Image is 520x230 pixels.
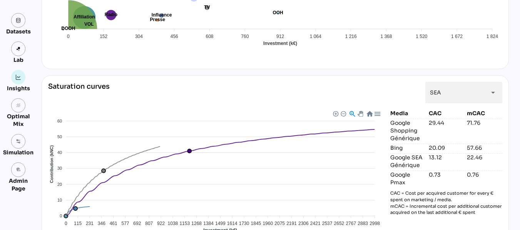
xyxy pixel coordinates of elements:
div: 0.76 [467,171,502,186]
tspan: 807 [145,221,153,226]
div: 20.09 [429,144,464,152]
div: 22.46 [467,154,502,169]
div: Reset Zoom [366,110,373,117]
div: Google Pmax [390,171,426,186]
span: SEA [430,89,441,96]
div: CAC [429,109,464,117]
div: mCAC [467,109,502,117]
tspan: 2075 [274,221,285,226]
tspan: 2191 [286,221,297,226]
tspan: 1 368 [380,34,392,39]
tspan: 2883 [358,221,368,226]
tspan: 2537 [322,221,333,226]
tspan: 0 [62,26,64,31]
p: CAC = Cost per acquired customer for every € spent on marketing / media. mCAC = Incremental cost ... [390,190,502,216]
div: 13.12 [429,154,464,169]
div: 0.73 [429,171,464,186]
tspan: 456 [171,34,178,39]
img: graph.svg [16,74,21,80]
tspan: 577 [122,221,129,226]
div: 71.76 [467,119,502,142]
div: Zoom In [333,111,338,116]
tspan: 922 [157,221,165,226]
tspan: 1268 [191,221,202,226]
tspan: 1730 [239,221,249,226]
tspan: 1845 [251,221,261,226]
div: Menu [374,110,380,117]
div: Datasets [6,28,31,35]
i: arrow_drop_down [488,88,498,97]
tspan: 30 [57,166,62,170]
tspan: 1 064 [310,34,321,39]
tspan: 304 [135,34,143,39]
div: Simulation [3,149,33,156]
tspan: 760 [241,34,249,39]
tspan: 1 824 [487,34,498,39]
div: Bing [390,144,426,152]
div: Google Shopping Générique [390,119,426,142]
tspan: 115 [74,221,82,226]
i: admin_panel_settings [16,167,21,172]
tspan: 1 672 [451,34,463,39]
tspan: 608 [206,34,213,39]
tspan: 20 [57,182,62,187]
tspan: 1499 [215,221,226,226]
div: Zoom Out [340,111,346,116]
div: Google SEA Générique [390,154,426,169]
tspan: 50 [57,134,62,139]
tspan: 2421 [310,221,321,226]
text: Contribution (kNC) [50,145,54,183]
div: Saturation curves [48,82,110,103]
tspan: 60 [57,119,62,123]
tspan: 1038 [168,221,178,226]
div: Admin Page [3,177,33,192]
tspan: 231 [86,221,94,226]
tspan: 692 [133,221,141,226]
div: 29.44 [429,119,464,142]
tspan: 912 [276,34,284,39]
text: Investment (k€) [263,41,297,46]
div: 57.66 [467,144,502,152]
tspan: 1384 [203,221,214,226]
img: lab.svg [16,46,21,51]
tspan: 2998 [370,221,380,226]
tspan: 2306 [298,221,309,226]
tspan: 0 [60,213,62,218]
tspan: 10 [57,198,62,202]
div: Optimal Mix [3,113,33,128]
tspan: 0 [67,34,70,39]
tspan: 1 216 [345,34,357,39]
tspan: 1614 [227,221,237,226]
tspan: 461 [110,221,117,226]
img: settings.svg [16,139,21,144]
tspan: 1 520 [416,34,427,39]
div: Media [390,109,426,117]
tspan: 0 [65,221,67,226]
div: Panning [358,111,362,116]
tspan: 2767 [346,221,356,226]
tspan: 346 [98,221,105,226]
tspan: 40 [57,150,62,155]
tspan: 152 [100,34,107,39]
tspan: 2652 [334,221,344,226]
i: grain [16,103,21,108]
img: data.svg [16,18,21,23]
div: Insights [7,84,30,92]
div: Lab [10,56,27,64]
div: Selection Zoom [349,110,355,117]
tspan: 1960 [263,221,273,226]
tspan: 1153 [179,221,190,226]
